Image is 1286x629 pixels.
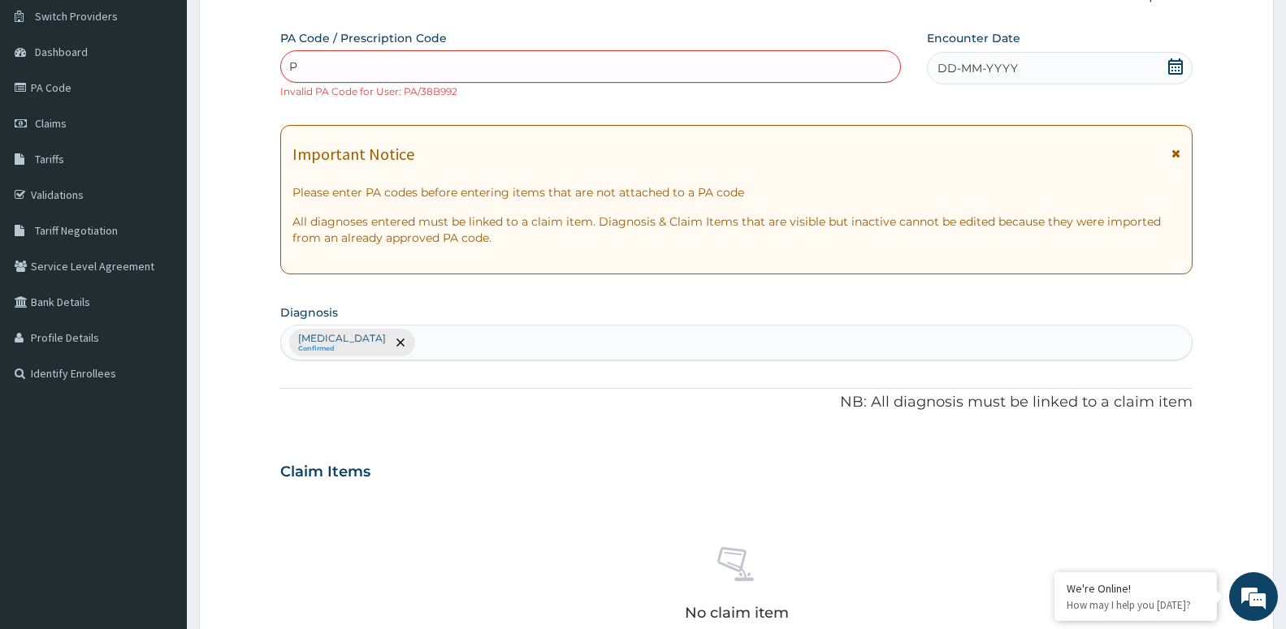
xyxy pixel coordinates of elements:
p: All diagnoses entered must be linked to a claim item. Diagnosis & Claim Items that are visible bu... [292,213,1180,246]
span: We're online! [94,205,224,368]
img: d_794563401_company_1708531726252_794563401 [30,81,66,122]
div: Chat with us now [84,91,273,112]
h1: Important Notice [292,145,414,163]
span: DD-MM-YYYY [937,60,1018,76]
h3: Claim Items [280,463,370,481]
label: Diagnosis [280,304,338,321]
span: Tariff Negotiation [35,223,118,238]
p: NB: All diagnosis must be linked to a claim item [280,392,1193,413]
small: Invalid PA Code for User: PA/38B992 [280,85,457,97]
span: Claims [35,116,67,131]
label: Encounter Date [927,30,1020,46]
span: Tariffs [35,152,64,166]
label: PA Code / Prescription Code [280,30,447,46]
div: Minimize live chat window [266,8,305,47]
div: We're Online! [1067,581,1205,596]
p: Please enter PA codes before entering items that are not attached to a PA code [292,184,1180,200]
p: No claim item [685,605,789,621]
p: How may I help you today? [1067,598,1205,612]
textarea: Type your message and hit 'Enter' [8,443,310,500]
span: Dashboard [35,45,88,59]
span: Switch Providers [35,9,118,24]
